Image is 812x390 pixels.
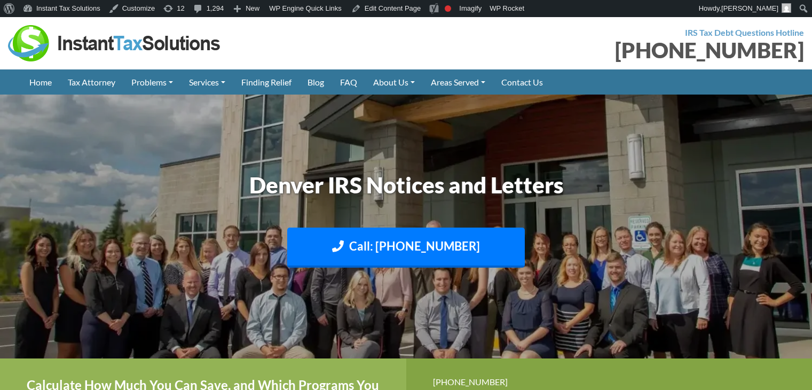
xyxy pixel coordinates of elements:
[110,169,703,201] h1: Denver IRS Notices and Letters
[685,27,804,37] strong: IRS Tax Debt Questions Hotline
[365,69,423,95] a: About Us
[287,228,525,268] a: Call: [PHONE_NUMBER]
[414,40,805,61] div: [PHONE_NUMBER]
[8,25,222,61] img: Instant Tax Solutions Logo
[332,69,365,95] a: FAQ
[60,69,123,95] a: Tax Attorney
[299,69,332,95] a: Blog
[493,69,551,95] a: Contact Us
[433,375,786,389] div: [PHONE_NUMBER]
[123,69,181,95] a: Problems
[721,4,778,12] span: [PERSON_NAME]
[21,69,60,95] a: Home
[423,69,493,95] a: Areas Served
[8,37,222,47] a: Instant Tax Solutions Logo
[445,5,451,12] div: Focus keyphrase not set
[233,69,299,95] a: Finding Relief
[181,69,233,95] a: Services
